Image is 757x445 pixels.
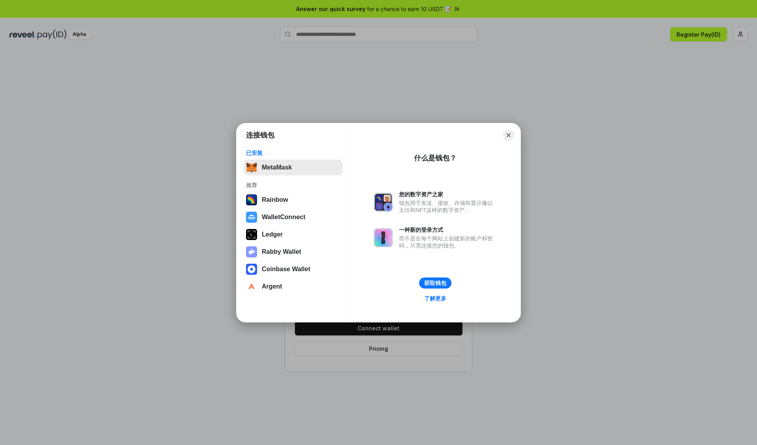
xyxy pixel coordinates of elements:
[246,162,257,173] img: svg+xml,%3Csvg%20fill%3D%22none%22%20height%3D%2233%22%20viewBox%3D%220%200%2035%2033%22%20width%...
[503,130,514,141] button: Close
[246,149,340,156] div: 已安装
[262,196,288,203] div: Rainbow
[244,227,343,242] button: Ledger
[246,229,257,240] img: svg+xml,%3Csvg%20xmlns%3D%22http%3A%2F%2Fwww.w3.org%2F2000%2Fsvg%22%20width%3D%2228%22%20height%3...
[262,231,283,238] div: Ledger
[374,228,393,247] img: svg+xml,%3Csvg%20xmlns%3D%22http%3A%2F%2Fwww.w3.org%2F2000%2Fsvg%22%20fill%3D%22none%22%20viewBox...
[246,130,274,140] h1: 连接钱包
[414,153,457,163] div: 什么是钱包？
[419,277,451,289] button: 获取钱包
[244,192,343,208] button: Rainbow
[424,295,446,302] div: 了解更多
[246,194,257,205] img: svg+xml,%3Csvg%20width%3D%22120%22%20height%3D%22120%22%20viewBox%3D%220%200%20120%20120%22%20fil...
[262,214,306,221] div: WalletConnect
[374,193,393,212] img: svg+xml,%3Csvg%20xmlns%3D%22http%3A%2F%2Fwww.w3.org%2F2000%2Fsvg%22%20fill%3D%22none%22%20viewBox...
[399,191,497,198] div: 您的数字资产之家
[262,266,310,273] div: Coinbase Wallet
[246,212,257,223] img: svg+xml,%3Csvg%20width%3D%2228%22%20height%3D%2228%22%20viewBox%3D%220%200%2028%2028%22%20fill%3D...
[246,281,257,292] img: svg+xml,%3Csvg%20width%3D%2228%22%20height%3D%2228%22%20viewBox%3D%220%200%2028%2028%22%20fill%3D...
[246,264,257,275] img: svg+xml,%3Csvg%20width%3D%2228%22%20height%3D%2228%22%20viewBox%3D%220%200%2028%2028%22%20fill%3D...
[244,244,343,260] button: Rabby Wallet
[246,182,340,189] div: 推荐
[244,160,343,175] button: MetaMask
[262,248,301,255] div: Rabby Wallet
[262,164,292,171] div: MetaMask
[246,246,257,257] img: svg+xml,%3Csvg%20xmlns%3D%22http%3A%2F%2Fwww.w3.org%2F2000%2Fsvg%22%20fill%3D%22none%22%20viewBox...
[244,261,343,277] button: Coinbase Wallet
[244,279,343,294] button: Argent
[399,235,497,249] div: 而不是在每个网站上创建新的账户和密码，只需连接您的钱包。
[420,293,451,303] a: 了解更多
[399,199,497,214] div: 钱包用于发送、接收、存储和显示像以太坊和NFT这样的数字资产。
[244,209,343,225] button: WalletConnect
[424,279,446,287] div: 获取钱包
[399,226,497,233] div: 一种新的登录方式
[262,283,282,290] div: Argent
